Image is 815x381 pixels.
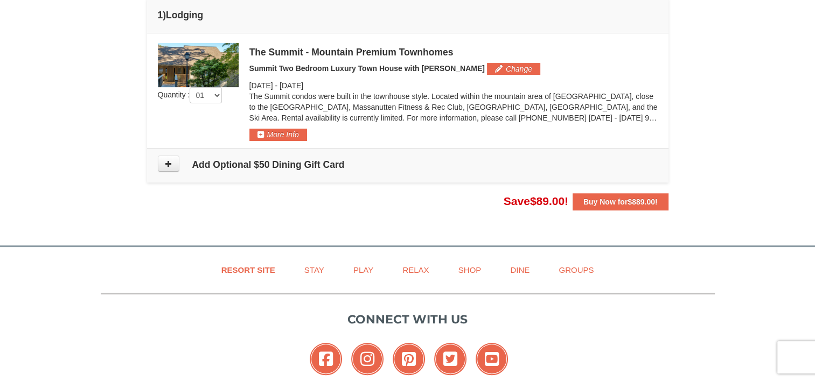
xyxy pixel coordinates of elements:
[275,81,277,90] span: -
[583,197,658,206] strong: Buy Now for !
[445,258,495,282] a: Shop
[101,311,715,328] p: Connect with us
[497,258,543,282] a: Dine
[249,129,307,140] button: More Info
[158,159,658,170] h4: Add Optional $50 Dining Gift Card
[340,258,387,282] a: Play
[163,10,166,20] span: )
[158,43,239,87] img: 19219034-1-0eee7e00.jpg
[249,64,485,73] span: Summit Two Bedroom Luxury Town House with [PERSON_NAME]
[504,195,568,207] span: Save !
[291,258,338,282] a: Stay
[158,90,222,99] span: Quantity :
[573,193,668,210] button: Buy Now for$889.00!
[389,258,442,282] a: Relax
[249,47,658,58] div: The Summit - Mountain Premium Townhomes
[249,81,273,90] span: [DATE]
[158,10,658,20] h4: 1 Lodging
[487,63,540,75] button: Change
[280,81,303,90] span: [DATE]
[545,258,607,282] a: Groups
[628,197,655,206] span: $889.00
[530,195,565,207] span: $89.00
[208,258,289,282] a: Resort Site
[249,91,658,123] p: The Summit condos were built in the townhouse style. Located within the mountain area of [GEOGRAP...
